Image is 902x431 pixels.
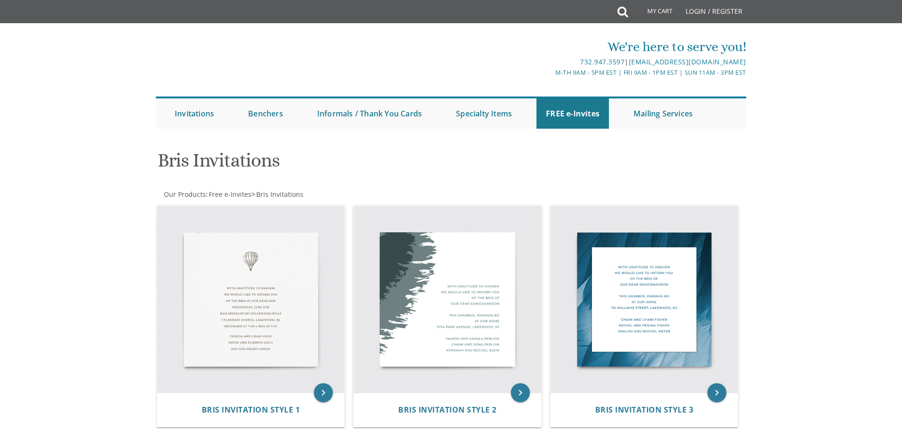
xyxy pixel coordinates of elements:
a: keyboard_arrow_right [314,383,333,402]
a: Mailing Services [624,98,702,129]
h1: Bris Invitations [158,150,544,178]
span: Bris Invitations [256,190,304,199]
div: M-Th 9am - 5pm EST | Fri 9am - 1pm EST | Sun 11am - 3pm EST [353,68,746,78]
a: Specialty Items [447,98,521,129]
img: Bris Invitation Style 2 [354,206,541,393]
a: keyboard_arrow_right [707,383,726,402]
a: Bris Invitations [255,190,304,199]
span: Bris Invitation Style 1 [202,405,300,415]
a: Bris Invitation Style 3 [595,405,694,414]
span: Bris Invitation Style 3 [595,405,694,415]
a: Bris Invitation Style 2 [398,405,497,414]
div: | [353,56,746,68]
a: [EMAIL_ADDRESS][DOMAIN_NAME] [629,57,746,66]
a: Invitations [165,98,223,129]
a: Informals / Thank You Cards [308,98,431,129]
a: Benchers [239,98,293,129]
img: Bris Invitation Style 3 [551,206,738,393]
a: Free e-Invites [208,190,251,199]
a: My Cart [627,1,679,25]
div: We're here to serve you! [353,37,746,56]
div: : [156,190,451,199]
a: keyboard_arrow_right [511,383,530,402]
span: Free e-Invites [209,190,251,199]
a: Bris Invitation Style 1 [202,405,300,414]
span: Bris Invitation Style 2 [398,405,497,415]
a: Our Products [163,190,206,199]
a: 732.947.3597 [580,57,625,66]
img: Bris Invitation Style 1 [157,206,345,393]
a: FREE e-Invites [536,98,609,129]
span: > [251,190,304,199]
